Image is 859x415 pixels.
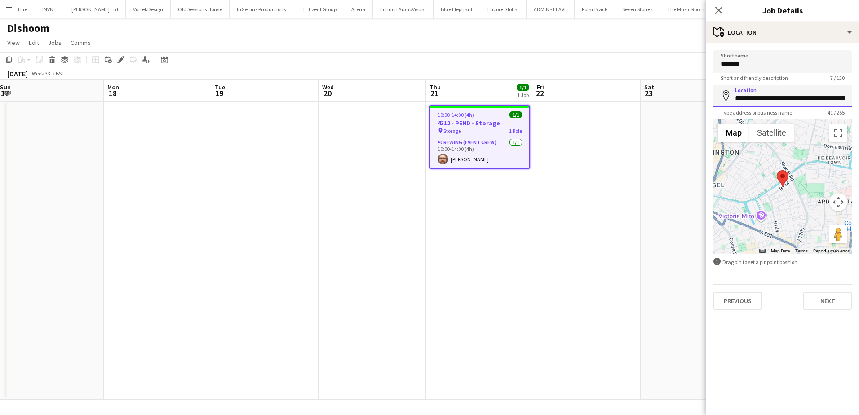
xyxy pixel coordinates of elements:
[829,193,847,211] button: Map camera controls
[322,83,334,91] span: Wed
[30,70,52,77] span: Week 33
[615,0,660,18] button: Seven Stories
[509,128,522,134] span: 1 Role
[321,88,334,98] span: 20
[428,88,441,98] span: 21
[434,0,480,18] button: Blue Elephant
[67,37,94,49] a: Comms
[813,248,849,253] a: Report a map error
[713,292,762,310] button: Previous
[429,83,441,91] span: Thu
[643,88,654,98] span: 23
[575,0,615,18] button: Polar Black
[7,69,28,78] div: [DATE]
[517,92,529,98] div: 1 Job
[716,243,745,254] a: Open this area in Google Maps (opens a new window)
[713,75,795,81] span: Short and friendly description
[106,88,119,98] span: 18
[171,0,230,18] button: Old Sessions House
[537,83,544,91] span: Fri
[438,111,474,118] span: 10:00-14:00 (4h)
[443,128,461,134] span: Storage
[759,248,766,254] button: Keyboard shortcuts
[716,243,745,254] img: Google
[7,39,20,47] span: View
[771,248,790,254] button: Map Data
[35,0,64,18] button: INVNT
[213,88,225,98] span: 19
[430,119,529,127] h3: 4312 - PEND - Storage
[230,0,293,18] button: InGenius Productions
[344,0,373,18] button: Arena
[517,84,529,91] span: 1/1
[480,0,527,18] button: Encore Global
[64,0,126,18] button: [PERSON_NAME] Ltd
[803,292,852,310] button: Next
[527,0,575,18] button: ADMIN - LEAVE
[430,137,529,168] app-card-role: Crewing (Event Crew)1/110:00-14:00 (4h)[PERSON_NAME]
[749,124,794,142] button: Show satellite imagery
[373,0,434,18] button: London AudioVisual
[829,124,847,142] button: Toggle fullscreen view
[706,4,859,16] h3: Job Details
[4,37,23,49] a: View
[536,88,544,98] span: 22
[660,0,712,18] button: The Music Room
[509,111,522,118] span: 1/1
[7,22,49,35] h1: Dishoom
[71,39,91,47] span: Comms
[48,39,62,47] span: Jobs
[126,0,171,18] button: VortekDesign
[293,0,344,18] button: LIT Event Group
[718,124,749,142] button: Show street map
[25,37,43,49] a: Edit
[644,83,654,91] span: Sat
[29,39,39,47] span: Edit
[107,83,119,91] span: Mon
[823,75,852,81] span: 7 / 120
[56,70,65,77] div: BST
[820,109,852,116] span: 41 / 255
[829,225,847,243] button: Drag Pegman onto the map to open Street View
[215,83,225,91] span: Tue
[706,22,859,43] div: Location
[713,258,852,266] div: Drag pin to set a pinpoint position
[713,109,799,116] span: Type address or business name
[44,37,65,49] a: Jobs
[429,105,530,169] app-job-card: 10:00-14:00 (4h)1/14312 - PEND - Storage Storage1 RoleCrewing (Event Crew)1/110:00-14:00 (4h)[PER...
[795,248,808,253] a: Terms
